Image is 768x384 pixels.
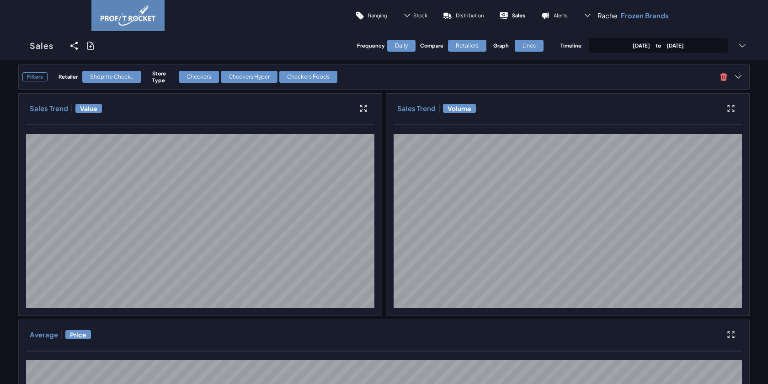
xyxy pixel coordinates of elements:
[493,42,510,49] h4: Graph
[387,40,416,52] div: Daily
[65,330,91,339] span: Price
[515,40,544,52] div: Lines
[650,42,667,48] span: to
[456,12,484,19] p: Distribution
[435,5,491,27] a: Distribution
[443,104,476,113] span: Volume
[512,12,525,19] p: Sales
[75,104,102,113] span: Value
[448,40,486,52] div: Retailers
[491,5,533,27] a: Sales
[347,5,395,27] a: Ranging
[18,31,65,60] a: Sales
[597,11,617,20] span: Rache
[152,70,174,84] h4: Store Type
[357,42,383,49] h4: Frequency
[633,42,684,49] p: [DATE] [DATE]
[22,72,48,81] h3: Filters
[560,42,581,49] h4: Timeline
[554,12,568,19] p: Alerts
[420,42,443,49] h4: Compare
[221,71,277,83] div: Checkers Hyper
[101,5,155,26] img: image
[397,104,436,113] h3: Sales Trend
[59,73,78,80] h4: Retailer
[621,11,669,20] p: Frozen Brands
[30,104,68,113] h3: Sales Trend
[413,12,427,19] span: Stock
[30,330,58,339] h3: Average
[533,5,576,27] a: Alerts
[82,71,141,83] div: Shoprite Check..
[179,71,219,83] div: Checkers
[279,71,337,83] div: Checkers Foods
[368,12,387,19] p: Ranging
